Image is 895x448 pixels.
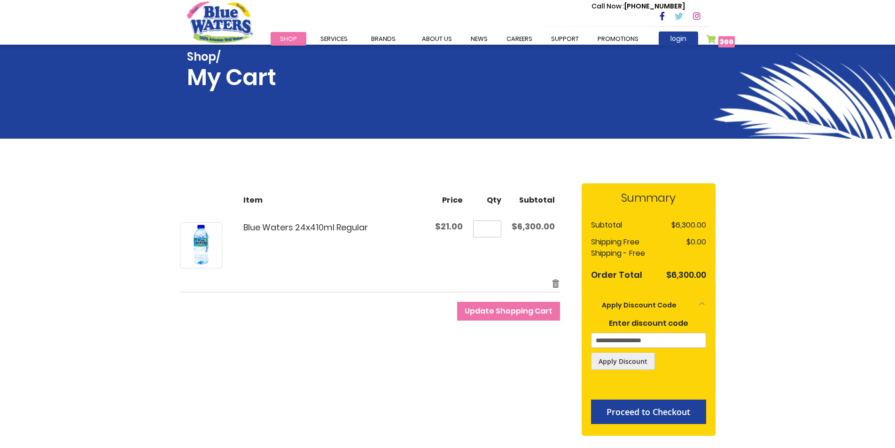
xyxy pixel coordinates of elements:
[686,236,706,247] span: $0.00
[457,302,560,321] button: Update Shopping Cart
[180,225,222,266] img: Blue Waters 24x410ml Regular
[187,1,253,43] a: store logo
[465,306,553,316] span: Update Shopping Cart
[599,357,647,366] span: Apply Discount
[512,220,555,232] span: $6,300.00
[519,195,555,205] span: Subtotal
[588,32,648,46] a: Promotions
[187,50,276,64] span: Shop/
[591,267,642,281] strong: Order Total
[591,236,645,259] span: Free Shipping - Free
[461,32,497,46] a: News
[435,220,463,232] span: $21.00
[180,222,222,268] a: Blue Waters 24x410ml Regular
[666,269,706,281] span: $6,300.00
[187,50,276,91] h1: My Cart
[706,35,735,48] a: 300
[591,353,655,370] button: Apply Discount
[720,37,733,47] span: 300
[591,1,624,11] span: Call Now :
[602,300,677,310] strong: Apply Discount Code
[243,195,263,205] span: Item
[659,31,698,46] a: login
[591,189,706,206] strong: Summary
[671,220,706,230] span: $6,300.00
[280,34,297,43] span: Shop
[320,34,348,43] span: Services
[487,195,501,205] span: Qty
[371,34,396,43] span: Brands
[609,318,688,329] span: Enter discount code
[412,32,461,46] a: about us
[591,1,685,11] p: [PHONE_NUMBER]
[442,195,463,205] span: Price
[607,406,690,417] span: Proceed to Checkout
[591,236,622,247] span: Shipping
[591,217,665,234] th: Subtotal
[542,32,588,46] a: support
[243,221,368,233] a: Blue Waters 24x410ml Regular
[497,32,542,46] a: careers
[591,400,706,424] button: Proceed to Checkout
